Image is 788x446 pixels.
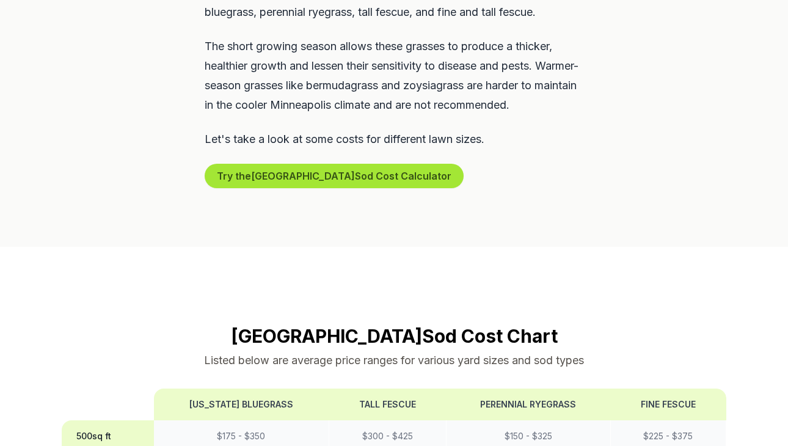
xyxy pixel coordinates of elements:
th: Tall Fescue [329,389,446,420]
button: Try the[GEOGRAPHIC_DATA]Sod Cost Calculator [205,164,464,188]
th: [US_STATE] Bluegrass [154,389,329,420]
th: Perennial Ryegrass [446,389,610,420]
h2: [GEOGRAPHIC_DATA] Sod Cost Chart [62,325,726,347]
p: Let's take a look at some costs for different lawn sizes. [205,130,583,149]
p: Listed below are average price ranges for various yard sizes and sod types [62,352,726,369]
p: The short growing season allows these grasses to produce a thicker, healthier growth and lessen t... [205,37,583,115]
th: Fine Fescue [610,389,726,420]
